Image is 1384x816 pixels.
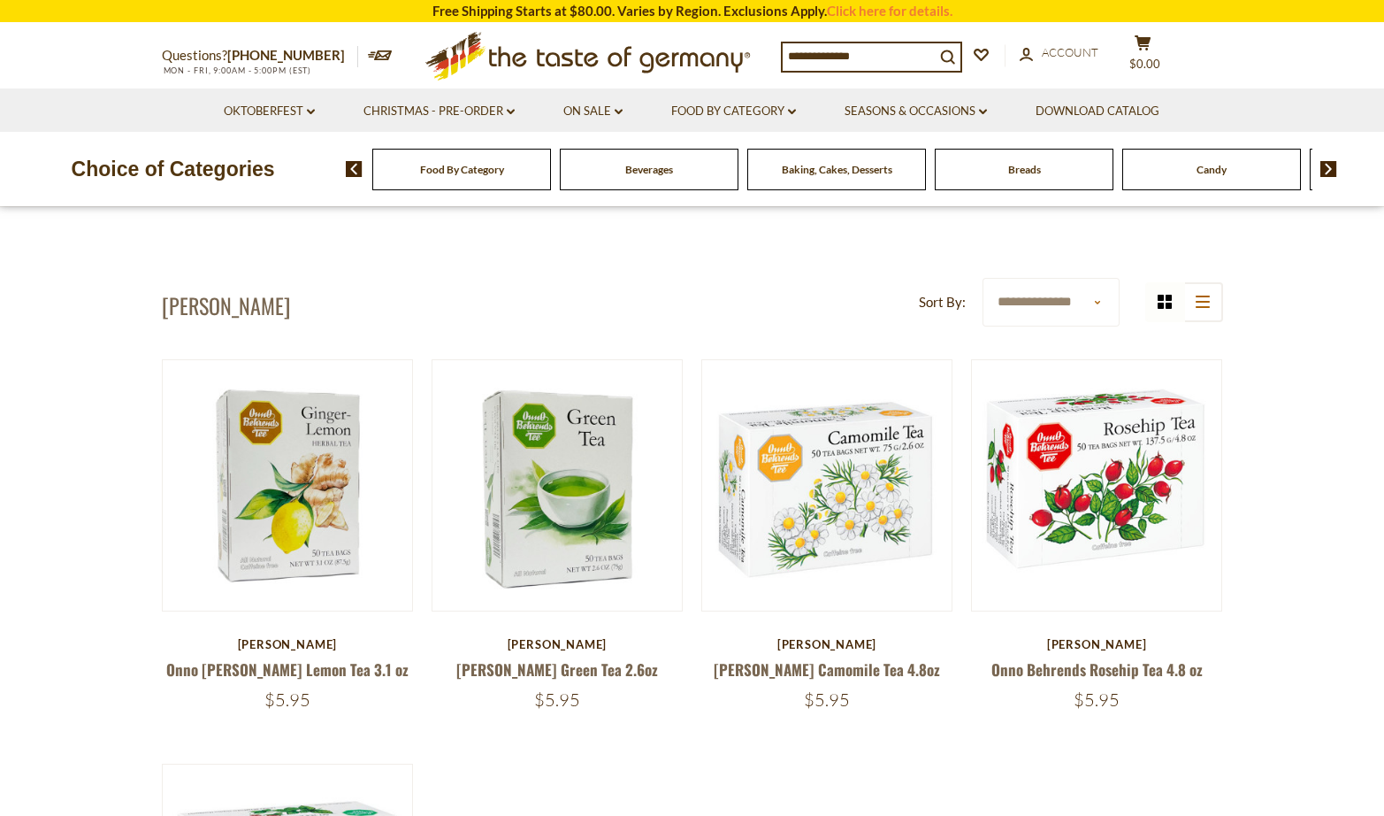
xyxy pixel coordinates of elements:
[163,360,413,611] img: Onno Behrends Ginger Lemon Tea
[671,102,796,121] a: Food By Category
[1008,163,1041,176] a: Breads
[972,360,1222,611] img: Onno Behrends Rosehip Tea 4.8 oz
[701,637,953,651] div: [PERSON_NAME]
[346,161,363,177] img: previous arrow
[714,658,940,681] a: [PERSON_NAME] Camomile Tea 4.8oz
[919,291,966,313] label: Sort By:
[1117,35,1170,79] button: $0.00
[991,658,1203,681] a: Onno Behrends Rosehip Tea 4.8 oz
[420,163,504,176] a: Food By Category
[224,102,315,121] a: Oktoberfest
[782,163,892,176] a: Baking, Cakes, Desserts
[1129,57,1160,71] span: $0.00
[1036,102,1159,121] a: Download Catalog
[227,47,345,63] a: [PHONE_NUMBER]
[1042,45,1098,59] span: Account
[702,360,952,611] img: Onno Behrends Camomile Tea
[971,637,1223,651] div: [PERSON_NAME]
[363,102,515,121] a: Christmas - PRE-ORDER
[162,292,290,319] h1: [PERSON_NAME]
[432,637,684,651] div: [PERSON_NAME]
[264,689,310,711] span: $5.95
[534,689,580,711] span: $5.95
[1074,689,1120,711] span: $5.95
[827,3,952,19] a: Click here for details.
[432,360,683,611] img: Onno Behrends Green Tea
[166,658,409,681] a: Onno [PERSON_NAME] Lemon Tea 3.1 oz
[845,102,987,121] a: Seasons & Occasions
[1020,43,1098,63] a: Account
[1197,163,1227,176] a: Candy
[162,637,414,651] div: [PERSON_NAME]
[563,102,623,121] a: On Sale
[162,44,358,67] p: Questions?
[625,163,673,176] a: Beverages
[456,658,658,681] a: [PERSON_NAME] Green Tea 2.6oz
[1320,161,1337,177] img: next arrow
[162,65,312,75] span: MON - FRI, 9:00AM - 5:00PM (EST)
[804,689,850,711] span: $5.95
